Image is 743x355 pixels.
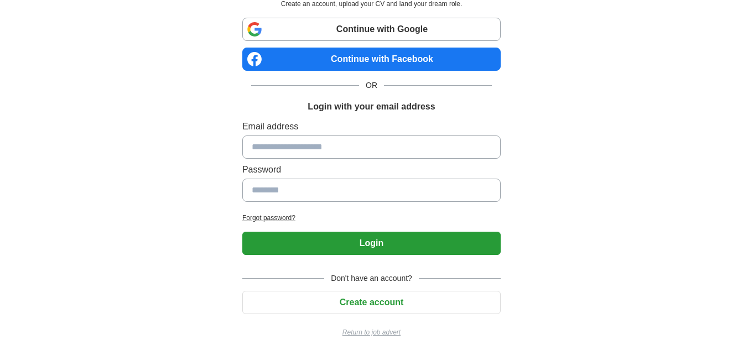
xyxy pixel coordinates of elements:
[242,213,501,223] a: Forgot password?
[242,48,501,71] a: Continue with Facebook
[242,232,501,255] button: Login
[242,163,501,176] label: Password
[242,327,501,337] a: Return to job advert
[242,297,501,307] a: Create account
[324,273,419,284] span: Don't have an account?
[242,291,501,314] button: Create account
[242,18,501,41] a: Continue with Google
[242,120,501,133] label: Email address
[308,100,435,113] h1: Login with your email address
[359,80,384,91] span: OR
